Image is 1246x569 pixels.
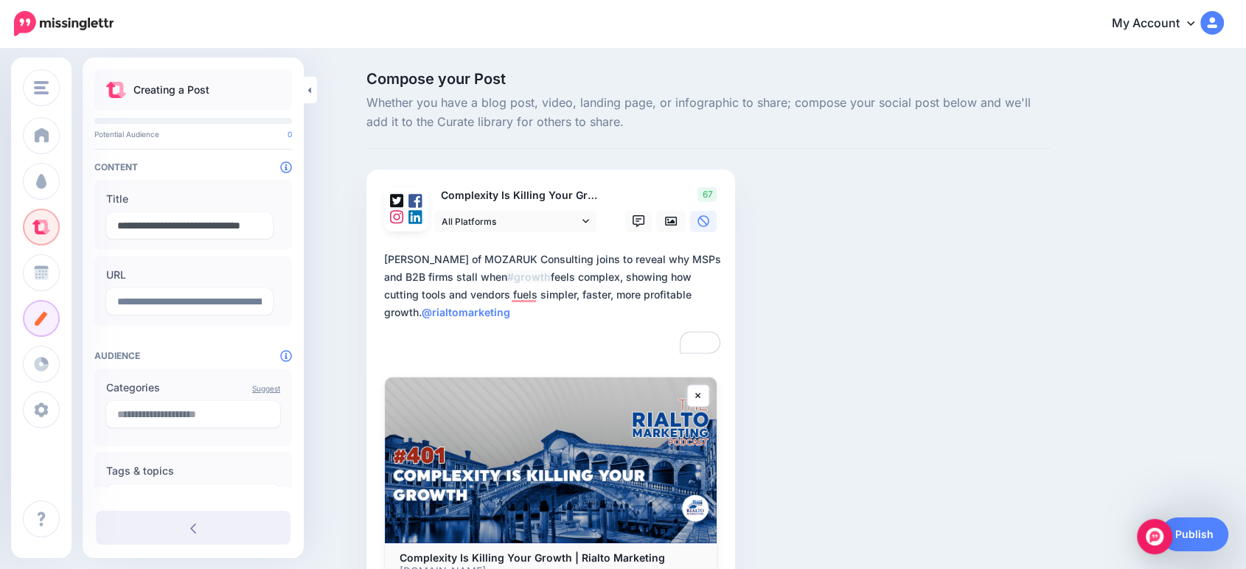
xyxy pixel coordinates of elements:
a: My Account [1097,6,1224,42]
img: curate.png [106,82,126,98]
a: Suggest [252,384,280,393]
label: Tags & topics [106,462,280,480]
div: [PERSON_NAME] of MOZARUK Consulting joins to reveal why MSPs and B2B firms stall when feels compl... [384,251,723,357]
span: 0 [288,130,292,139]
h4: Content [94,161,292,172]
span: Whether you have a blog post, video, landing page, or infographic to share; compose your social p... [366,94,1051,132]
a: All Platforms [434,211,596,232]
p: Potential Audience [94,130,292,139]
span: 67 [697,187,717,202]
label: URL [106,266,280,284]
label: Title [106,190,280,208]
textarea: To enrich screen reader interactions, please activate Accessibility in Grammarly extension settings [384,251,723,357]
div: Open Intercom Messenger [1137,519,1172,554]
span: Compose your Post [366,71,1051,86]
p: Creating a Post [133,81,209,99]
a: Publish [1160,517,1228,551]
img: Complexity Is Killing Your Growth | Rialto Marketing [385,377,717,543]
h4: Audience [94,350,292,361]
img: menu.png [34,81,49,94]
b: Complexity Is Killing Your Growth | Rialto Marketing [400,551,665,564]
img: Missinglettr [14,11,114,36]
p: Complexity Is Killing Your Growth [434,187,598,204]
label: Categories [106,379,280,397]
span: All Platforms [442,214,579,229]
